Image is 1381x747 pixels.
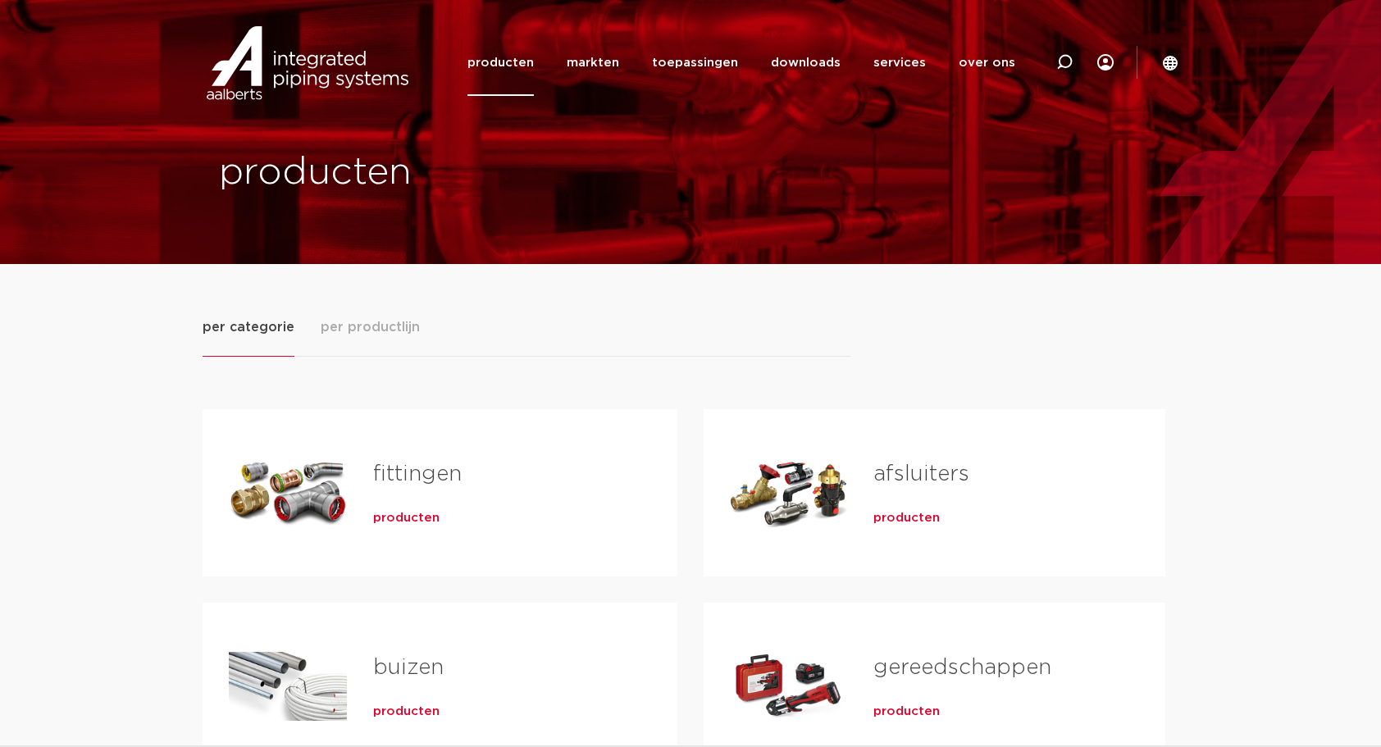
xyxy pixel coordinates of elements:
[203,317,294,337] span: per categorie
[373,704,440,720] a: producten
[873,704,940,720] a: producten
[467,30,534,96] a: producten
[652,30,738,96] a: toepassingen
[321,317,420,337] span: per productlijn
[467,30,1015,96] nav: Menu
[873,657,1051,678] a: gereedschappen
[1097,30,1114,96] div: my IPS
[219,147,682,199] h1: producten
[373,510,440,526] a: producten
[373,463,462,485] a: fittingen
[959,30,1015,96] a: over ons
[873,510,940,526] a: producten
[873,463,969,485] a: afsluiters
[567,30,619,96] a: markten
[873,30,926,96] a: services
[373,657,444,678] a: buizen
[771,30,841,96] a: downloads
